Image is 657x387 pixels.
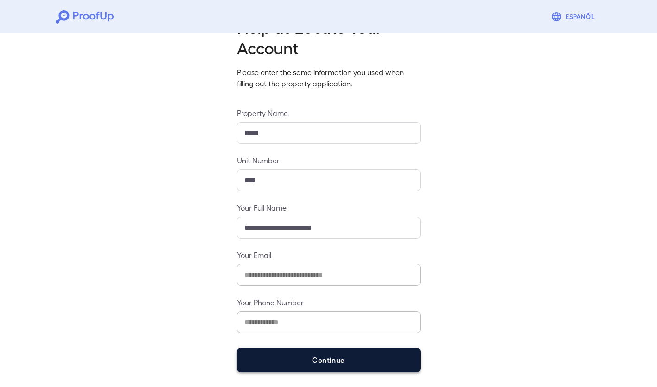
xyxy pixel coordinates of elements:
button: Continue [237,348,421,372]
p: Please enter the same information you used when filling out the property application. [237,67,421,89]
button: Espanõl [547,7,601,26]
label: Your Email [237,250,421,260]
label: Property Name [237,108,421,118]
label: Your Phone Number [237,297,421,308]
label: Your Full Name [237,202,421,213]
h2: Help us Locate Your Account [237,17,421,58]
label: Unit Number [237,155,421,166]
